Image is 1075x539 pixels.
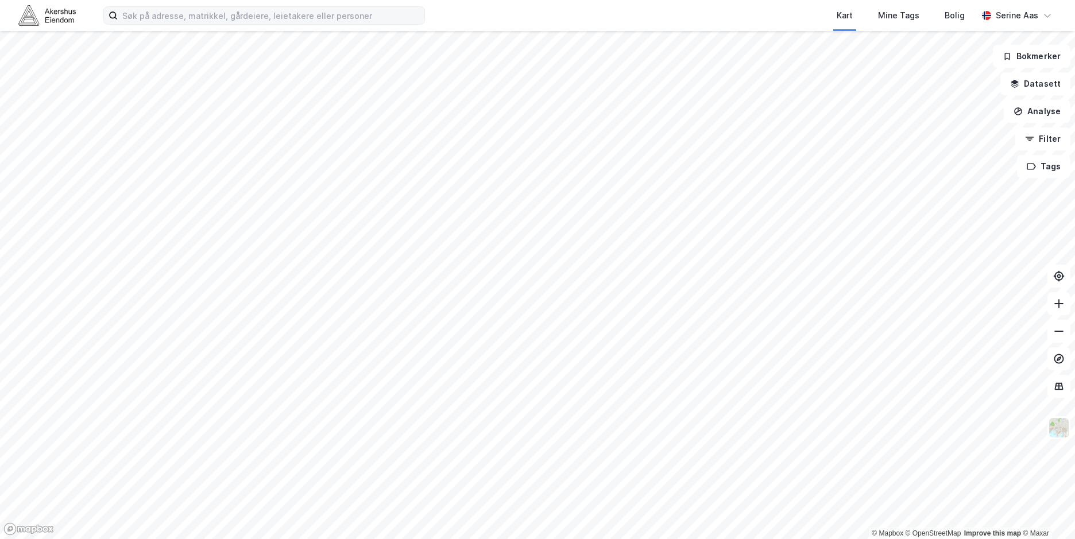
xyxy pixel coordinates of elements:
div: Kart [837,9,853,22]
div: Kontrollprogram for chat [1018,484,1075,539]
img: akershus-eiendom-logo.9091f326c980b4bce74ccdd9f866810c.svg [18,5,76,25]
iframe: Chat Widget [1018,484,1075,539]
div: Bolig [945,9,965,22]
input: Søk på adresse, matrikkel, gårdeiere, leietakere eller personer [118,7,424,24]
div: Mine Tags [878,9,919,22]
div: Serine Aas [996,9,1038,22]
